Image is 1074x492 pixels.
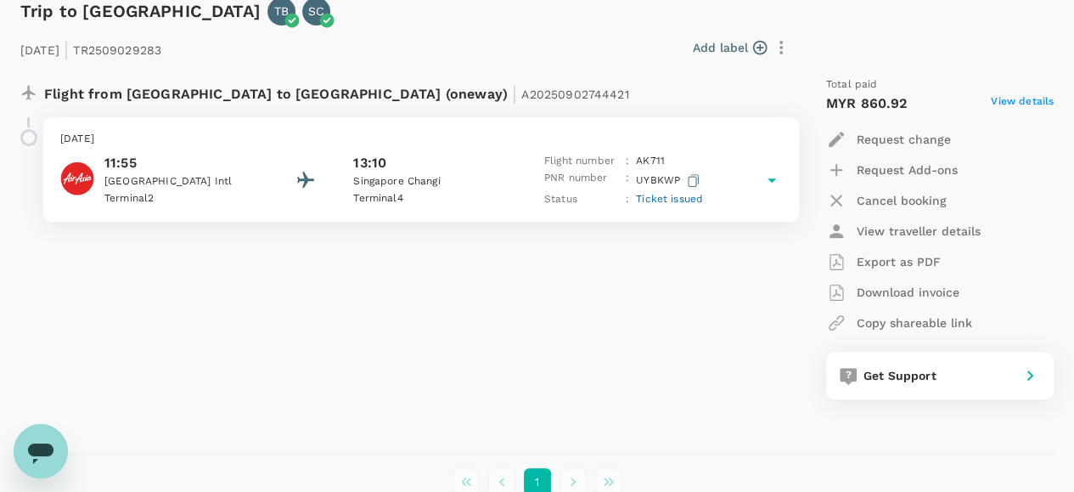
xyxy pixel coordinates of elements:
[353,153,386,173] p: 13:10
[826,76,878,93] span: Total paid
[544,191,619,208] p: Status
[857,284,959,301] p: Download invoice
[826,124,951,155] button: Request change
[60,131,782,148] p: [DATE]
[104,190,257,207] p: Terminal 2
[626,170,629,191] p: :
[857,223,981,240] p: View traveller details
[857,192,947,209] p: Cancel booking
[64,37,69,61] span: |
[626,153,629,170] p: :
[14,424,68,478] iframe: Button to launch messaging window
[826,308,972,338] button: Copy shareable link
[353,190,506,207] p: Terminal 4
[826,246,941,277] button: Export as PDF
[308,3,324,20] p: SC
[863,369,936,382] span: Get Support
[636,193,703,205] span: Ticket issued
[826,216,981,246] button: View traveller details
[991,93,1054,114] span: View details
[44,76,629,107] p: Flight from [GEOGRAPHIC_DATA] to [GEOGRAPHIC_DATA] (oneway)
[274,3,289,20] p: TB
[521,88,628,101] span: A20250902744421
[826,93,908,114] p: MYR 860.92
[826,155,958,185] button: Request Add-ons
[857,253,941,270] p: Export as PDF
[512,82,517,105] span: |
[60,161,94,195] img: AirAsia
[826,277,959,308] button: Download invoice
[826,185,947,216] button: Cancel booking
[20,32,161,63] p: [DATE] TR2509029283
[857,131,951,148] p: Request change
[857,161,958,178] p: Request Add-ons
[104,153,257,173] p: 11:55
[693,39,767,56] button: Add label
[857,314,972,331] p: Copy shareable link
[544,153,619,170] p: Flight number
[636,170,703,191] p: UYBKWP
[626,191,629,208] p: :
[544,170,619,191] p: PNR number
[353,173,506,190] p: Singapore Changi
[104,173,257,190] p: [GEOGRAPHIC_DATA] Intl
[636,153,665,170] p: AK 711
